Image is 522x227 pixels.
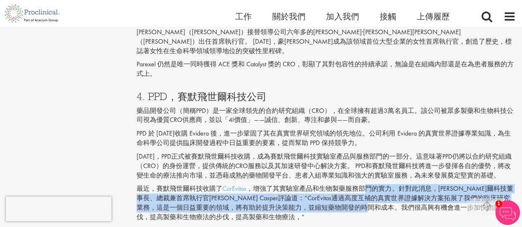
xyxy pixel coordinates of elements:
[137,60,513,78] font: Parexel 仍然是唯一同時獲得 ACE 獎和 Catalyst 獎的 CRO，彰顯了其對包容性的持續承諾，無論是在組織內部還是在為患者服務的方式上。
[137,18,511,55] font: [DATE]，公司領導團隊進行了重大人事變動，[PERSON_NAME]·馬托[PERSON_NAME]（[PERSON_NAME]）接任首席商務官，[PERSON_NAME]（[PERSON_...
[326,11,359,22] a: 加入我們
[137,129,510,147] font: PPD 於 [DATE]收購 Evidera 後，進一步鞏固了其在真實世界研究領域的領先地位。公司利用 Evidera 的真實世界證據專業知識，為生命科學公司提供臨床開發過程中日益重要的要素，從...
[137,89,267,103] font: 4. PPD，賽默飛世爾科技公司
[222,184,246,193] a: CorEvitas
[137,106,513,124] font: 藥品開發公司（簡稱PPD）是一家全球領先的合約研究組織（CRO），在全球擁有超過3萬名員工。該公司被眾多製藥和生物科技公司視為優質CRO供應商，並以「4I價值」——誠信、創新、專注和參與——而自豪。
[137,184,513,221] font: ，增強了其實驗室產品和生物製藥服務部門的實力。針對此消息，[PERSON_NAME]爾科技董事長、總裁兼首席執行官[PERSON_NAME] Casper評論道：“CorEvitas通過高度互補...
[6,197,111,221] iframe: 驗證碼
[497,201,500,206] font: 1
[272,11,305,22] a: 關於我們
[417,11,450,22] a: 上傳履歷
[137,184,222,193] font: 最近，賽默飛世爾科技收購了
[137,152,511,180] font: [DATE]，PPD正式被賽默飛世爾科技收購，成為賽默飛世爾科技實驗室產品與服務部門的一部分。這意味著PPD仍將以合約研究組織（CRO）的身份運營，提供傳統的CRO服務以及其加速研發中心解決方案...
[235,11,252,22] a: 工作
[495,200,520,225] img: 聊天機器人
[380,11,396,22] a: 接觸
